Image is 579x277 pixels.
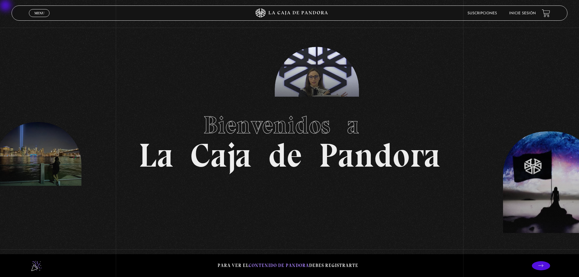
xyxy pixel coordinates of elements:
[139,105,440,172] h1: La Caja de Pandora
[542,9,550,17] a: View your shopping cart
[203,110,376,140] span: Bienvenidos a
[34,11,44,15] span: Menu
[467,12,497,15] a: Suscripciones
[32,16,47,21] span: Cerrar
[509,12,536,15] a: Inicie sesión
[218,261,358,270] p: Para ver el debes registrarte
[249,263,309,268] span: contenido de Pandora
